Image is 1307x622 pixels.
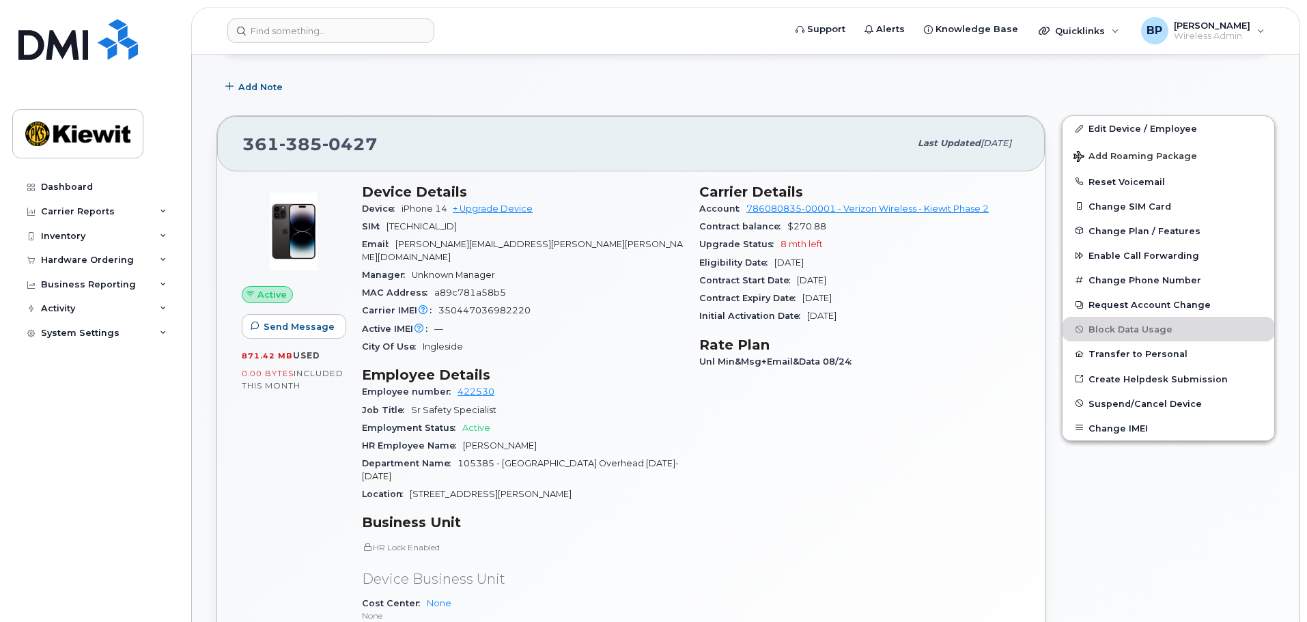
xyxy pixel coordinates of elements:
[981,138,1011,148] span: [DATE]
[1147,23,1162,39] span: BP
[699,221,787,231] span: Contract balance
[362,489,410,499] span: Location
[1063,169,1274,194] button: Reset Voicemail
[412,270,495,280] span: Unknown Manager
[279,134,322,154] span: 385
[264,320,335,333] span: Send Message
[1063,243,1274,268] button: Enable Call Forwarding
[1063,341,1274,366] button: Transfer to Personal
[411,405,496,415] span: Sr Safety Specialist
[423,341,463,352] span: Ingleside
[781,239,823,249] span: 8 mth left
[699,293,802,303] span: Contract Expiry Date
[242,134,378,154] span: 361
[293,350,320,361] span: used
[1063,218,1274,243] button: Change Plan / Features
[876,23,905,36] span: Alerts
[699,356,858,367] span: Unl Min&Msg+Email&Data 08/24
[227,18,434,43] input: Find something...
[362,610,683,621] p: None
[1174,20,1250,31] span: [PERSON_NAME]
[434,324,443,334] span: —
[1063,367,1274,391] a: Create Helpdesk Submission
[434,287,506,298] span: a89c781a58b5
[242,351,293,361] span: 871.42 MB
[216,74,294,99] button: Add Note
[453,203,533,214] a: + Upgrade Device
[402,203,447,214] span: iPhone 14
[410,489,572,499] span: [STREET_ADDRESS][PERSON_NAME]
[797,275,826,285] span: [DATE]
[699,275,797,285] span: Contract Start Date
[699,184,1020,200] h3: Carrier Details
[787,221,826,231] span: $270.88
[362,569,683,589] p: Device Business Unit
[362,541,683,553] p: HR Lock Enabled
[1055,25,1105,36] span: Quicklinks
[242,314,346,339] button: Send Message
[238,81,283,94] span: Add Note
[699,337,1020,353] h3: Rate Plan
[462,423,490,433] span: Active
[1088,225,1200,236] span: Change Plan / Features
[362,203,402,214] span: Device
[362,341,423,352] span: City Of Use
[802,293,832,303] span: [DATE]
[242,368,343,391] span: included this month
[427,598,451,608] a: None
[1248,563,1297,612] iframe: Messenger Launcher
[1063,292,1274,317] button: Request Account Change
[362,598,427,608] span: Cost Center
[807,311,837,321] span: [DATE]
[362,458,679,481] span: 105385 - [GEOGRAPHIC_DATA] Overhead [DATE]-[DATE]
[746,203,989,214] a: 786080835-00001 - Verizon Wireless - Kiewit Phase 2
[387,221,457,231] span: [TECHNICAL_ID]
[362,458,458,468] span: Department Name
[1029,17,1129,44] div: Quicklinks
[774,257,804,268] span: [DATE]
[362,423,462,433] span: Employment Status
[699,311,807,321] span: Initial Activation Date
[1063,141,1274,169] button: Add Roaming Package
[1132,17,1274,44] div: Belen Pena
[699,257,774,268] span: Eligibility Date
[914,16,1028,43] a: Knowledge Base
[699,203,746,214] span: Account
[362,405,411,415] span: Job Title
[362,440,463,451] span: HR Employee Name
[936,23,1018,36] span: Knowledge Base
[362,221,387,231] span: SIM
[1063,194,1274,218] button: Change SIM Card
[362,367,683,383] h3: Employee Details
[786,16,855,43] a: Support
[1063,116,1274,141] a: Edit Device / Employee
[253,190,335,272] img: image20231002-3703462-njx0qo.jpeg
[855,16,914,43] a: Alerts
[242,369,294,378] span: 0.00 Bytes
[362,386,458,397] span: Employee number
[362,514,683,531] h3: Business Unit
[1063,268,1274,292] button: Change Phone Number
[1063,317,1274,341] button: Block Data Usage
[458,386,494,397] a: 422530
[257,288,287,301] span: Active
[362,287,434,298] span: MAC Address
[1063,416,1274,440] button: Change IMEI
[1174,31,1250,42] span: Wireless Admin
[918,138,981,148] span: Last updated
[362,239,683,261] span: [PERSON_NAME][EMAIL_ADDRESS][PERSON_NAME][PERSON_NAME][DOMAIN_NAME]
[362,270,412,280] span: Manager
[1073,151,1197,164] span: Add Roaming Package
[322,134,378,154] span: 0427
[1063,391,1274,416] button: Suspend/Cancel Device
[362,324,434,334] span: Active IMEI
[1088,251,1199,261] span: Enable Call Forwarding
[362,305,438,315] span: Carrier IMEI
[438,305,531,315] span: 350447036982220
[699,239,781,249] span: Upgrade Status
[362,184,683,200] h3: Device Details
[463,440,537,451] span: [PERSON_NAME]
[362,239,395,249] span: Email
[807,23,845,36] span: Support
[1088,398,1202,408] span: Suspend/Cancel Device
